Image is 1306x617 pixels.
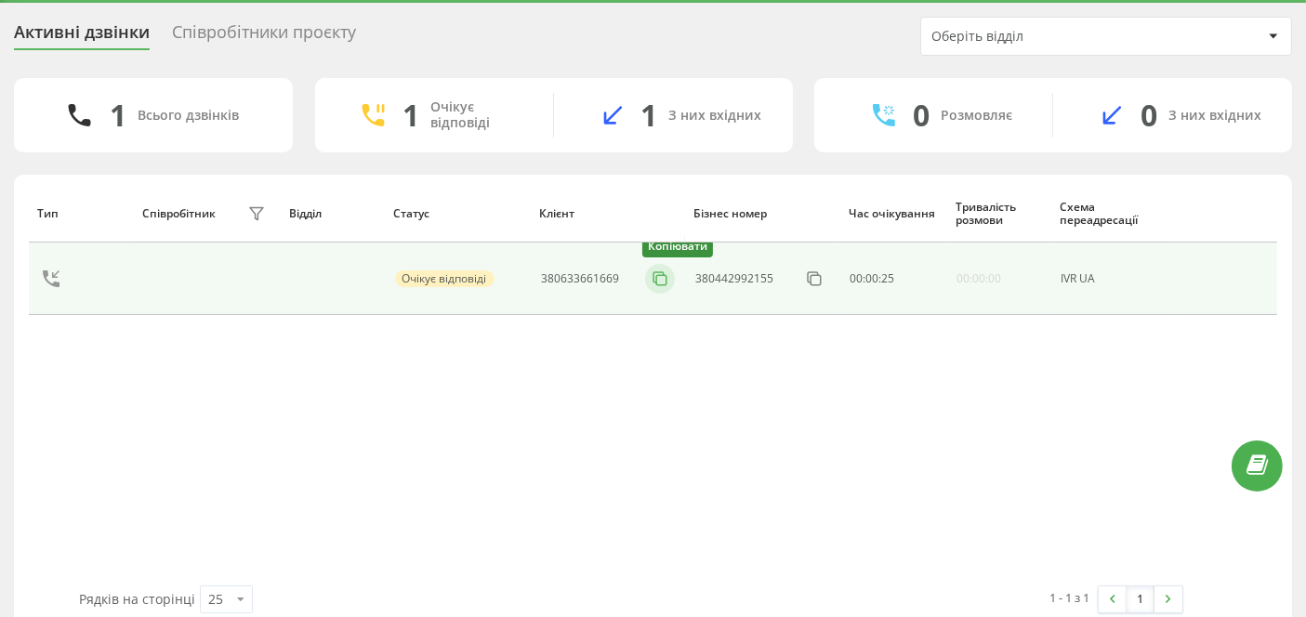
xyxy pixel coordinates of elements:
div: 1 [641,98,658,133]
span: 00 [865,270,878,286]
div: Очікує відповіді [431,99,525,131]
div: 00:00:00 [956,272,1001,285]
div: Розмовляє [942,108,1013,124]
div: Схема переадресації [1060,201,1164,228]
div: З них вхідних [1168,108,1261,124]
div: 25 [208,590,223,609]
div: Всього дзвінків [138,108,239,124]
div: : : [850,272,894,285]
div: Тип [37,207,124,220]
div: 380442992155 [695,272,773,285]
div: З них вхідних [669,108,762,124]
span: 25 [881,270,894,286]
div: 1 [403,98,420,133]
div: Активні дзвінки [14,22,150,51]
a: 1 [1127,586,1154,612]
div: Статус [393,207,521,220]
span: Рядків на сторінці [79,590,195,608]
div: 0 [1141,98,1157,133]
span: 00 [850,270,863,286]
div: Співробітники проєкту [172,22,356,51]
div: Бізнес номер [693,207,830,220]
div: IVR UA [1062,272,1163,285]
div: Відділ [289,207,376,220]
div: Співробітник [142,207,216,220]
div: 1 [110,98,126,133]
div: Копіювати [642,236,713,257]
div: 1 - 1 з 1 [1049,588,1089,607]
div: 0 [914,98,930,133]
div: Очікує відповіді [395,270,495,287]
div: Клієнт [539,207,676,220]
div: Час очікування [849,207,938,220]
div: Тривалість розмови [956,201,1042,228]
div: Оберіть відділ [931,29,1154,45]
div: 380633661669 [541,272,619,285]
